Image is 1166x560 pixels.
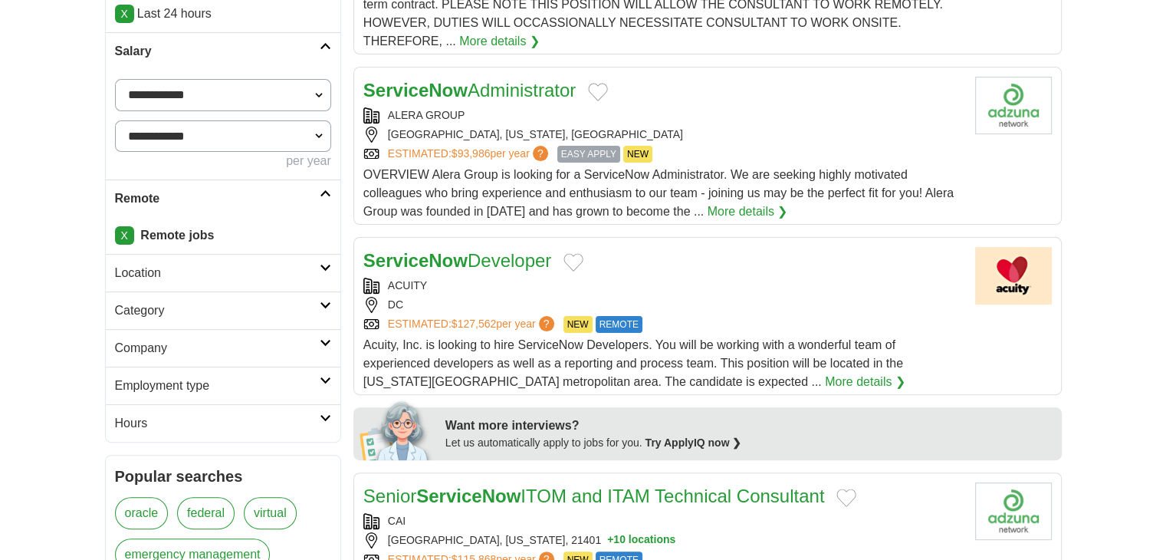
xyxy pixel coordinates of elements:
[363,80,468,100] strong: ServiceNow
[177,497,235,529] a: federal
[115,152,331,170] div: per year
[115,497,169,529] a: oracle
[708,203,788,221] a: More details ❯
[836,489,856,507] button: Add to favorite jobs
[445,435,1053,451] div: Let us automatically apply to jobs for you.
[115,301,320,320] h2: Category
[563,316,593,333] span: NEW
[363,107,963,124] div: ALERA GROUP
[533,146,548,161] span: ?
[363,513,963,529] div: CAI
[557,146,620,163] span: EASY APPLY
[607,532,613,548] span: +
[363,168,954,218] span: OVERVIEW Alera Group is looking for a ServiceNow Administrator. We are seeking highly motivated c...
[363,486,825,506] a: SeniorServiceNowITOM and ITAM Technical Consultant
[106,32,340,70] a: Salary
[115,414,320,433] h2: Hours
[115,465,331,488] h2: Popular searches
[645,436,742,449] a: Try ApplyIQ now ❯
[106,329,340,367] a: Company
[452,318,496,330] span: $127,562
[563,253,583,272] button: Add to favorite jobs
[360,399,434,460] img: apply-iq-scientist.png
[975,483,1052,540] img: Company logo
[115,377,320,395] h2: Employment type
[388,146,551,163] a: ESTIMATED:$93,986per year?
[106,180,340,217] a: Remote
[539,316,554,331] span: ?
[388,316,557,333] a: ESTIMATED:$127,562per year?
[459,32,540,51] a: More details ❯
[106,254,340,292] a: Location
[115,5,134,23] a: X
[975,77,1052,134] img: Company logo
[975,247,1052,305] img: Acuity logo
[115,5,331,23] p: Last 24 hours
[825,373,905,391] a: More details ❯
[445,417,1053,435] div: Want more interviews?
[115,264,320,282] h2: Location
[244,497,297,529] a: virtual
[623,146,652,163] span: NEW
[607,532,675,548] button: +10 locations
[416,486,521,506] strong: ServiceNow
[596,316,642,333] span: REMOTE
[363,250,551,271] a: ServiceNowDeveloper
[363,127,963,143] div: [GEOGRAPHIC_DATA], [US_STATE], [GEOGRAPHIC_DATA]
[363,532,963,548] div: [GEOGRAPHIC_DATA], [US_STATE], 21401
[115,189,320,208] h2: Remote
[588,83,608,101] button: Add to favorite jobs
[106,404,340,442] a: Hours
[452,147,491,160] span: $93,986
[106,292,340,329] a: Category
[106,367,340,404] a: Employment type
[388,279,427,292] a: ACUITY
[363,80,576,100] a: ServiceNowAdministrator
[115,226,134,245] a: X
[140,229,214,242] strong: Remote jobs
[363,250,468,271] strong: ServiceNow
[363,297,963,313] div: DC
[115,42,320,61] h2: Salary
[363,338,903,388] span: Acuity, Inc. is looking to hire ServiceNow Developers. You will be working with a wonderful team ...
[115,339,320,357] h2: Company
